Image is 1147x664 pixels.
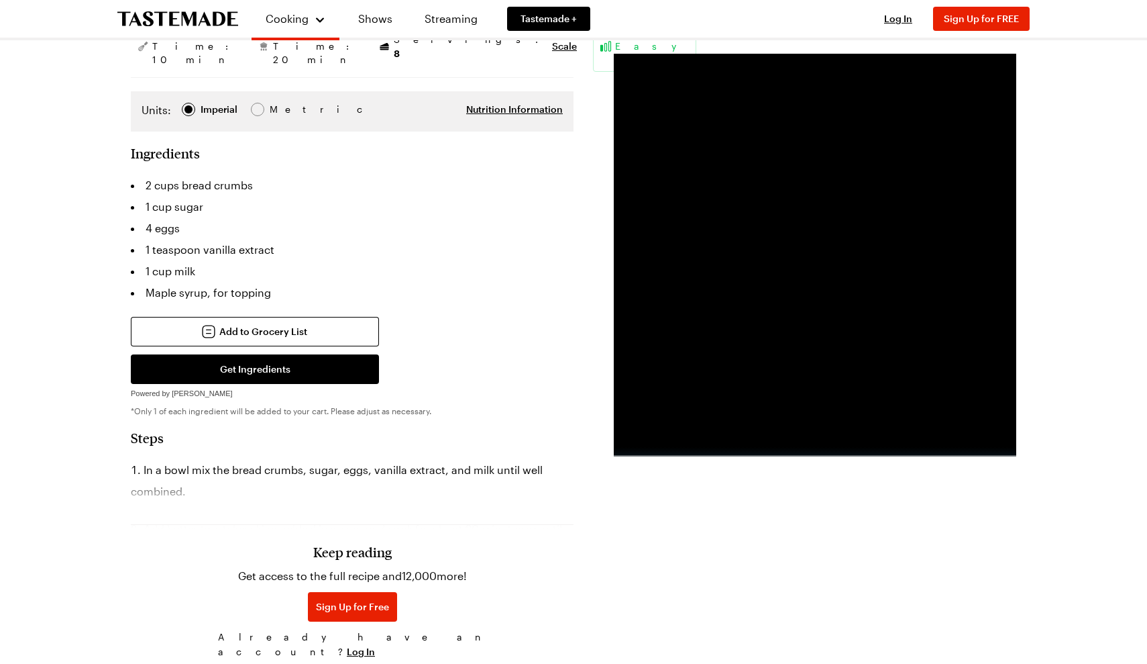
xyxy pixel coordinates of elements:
li: 1 cup milk [131,260,573,282]
span: Servings: [394,33,545,60]
li: 2 cups bread crumbs [131,175,573,196]
h2: Ingredients [131,145,200,161]
li: Maple syrup, for topping [131,282,573,303]
p: *Only 1 of each ingredient will be added to your cart. Please adjust as necessary. [131,406,573,416]
span: Sign Up for Free [316,600,389,614]
span: Tastemade + [521,12,577,26]
span: Metric [270,102,299,117]
button: Scale [552,40,577,53]
button: Sign Up for Free [308,592,397,622]
a: To Tastemade Home Page [117,11,238,27]
li: In a bowl mix the bread crumbs, sugar, eggs, vanilla extract, and milk until well combined. [131,459,573,502]
button: Log In [347,645,375,659]
a: Powered by [PERSON_NAME] [131,385,233,398]
a: Tastemade + [507,7,590,31]
button: Nutrition Information [466,103,563,116]
p: Get access to the full recipe and 12,000 more! [238,568,467,584]
span: Prep Time: 10 min [152,26,235,66]
span: Imperial [201,102,239,117]
span: Already have an account? [218,630,486,659]
label: Units: [142,102,171,118]
span: Sign Up for FREE [944,13,1019,24]
span: Cook Time: 20 min [273,26,356,66]
h2: Steps [131,430,573,446]
span: Add to Grocery List [219,325,307,338]
div: Imperial Metric [142,102,298,121]
button: Sign Up for FREE [933,7,1030,31]
button: Cooking [265,5,326,32]
button: Log In [871,12,925,26]
li: 4 eggs [131,218,573,239]
video-js: Video Player [614,54,1016,457]
span: Easy [615,40,690,53]
span: Powered by [PERSON_NAME] [131,389,233,397]
div: Imperial [201,102,237,117]
button: Add to Grocery List [131,317,379,346]
span: Cooking [266,12,309,25]
button: Get Ingredients [131,354,379,384]
iframe: Advertisement [614,54,1016,457]
h3: Keep reading [313,544,392,560]
li: 1 teaspoon vanilla extract [131,239,573,260]
span: 8 [394,46,400,59]
span: Log In [884,13,912,24]
li: 1 cup sugar [131,196,573,218]
div: Metric [270,102,298,117]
